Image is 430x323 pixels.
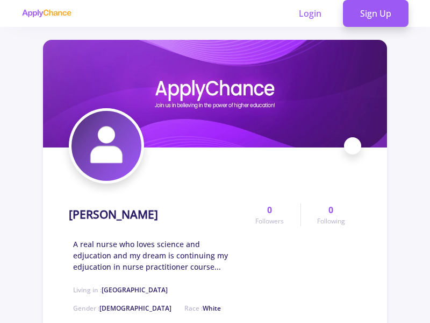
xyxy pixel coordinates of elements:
a: 0Following [300,203,361,226]
span: White [203,304,221,313]
span: Followers [255,216,284,226]
span: [GEOGRAPHIC_DATA] [102,285,168,294]
span: Race : [184,304,221,313]
h1: [PERSON_NAME] [69,208,158,221]
span: Living in : [73,285,168,294]
img: Firoozeh Mokariancover image [43,40,387,148]
span: 0 [267,203,272,216]
span: A real nurse who loves science and edjucation and my dream is continuing my edjucation in nurse p... [73,238,239,272]
span: Gender : [73,304,171,313]
span: Following [317,216,345,226]
a: 0Followers [239,203,300,226]
span: 0 [328,203,333,216]
img: Firoozeh Mokarianavatar [71,111,141,181]
img: applychance logo text only [21,9,71,18]
span: [DEMOGRAPHIC_DATA] [99,304,171,313]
